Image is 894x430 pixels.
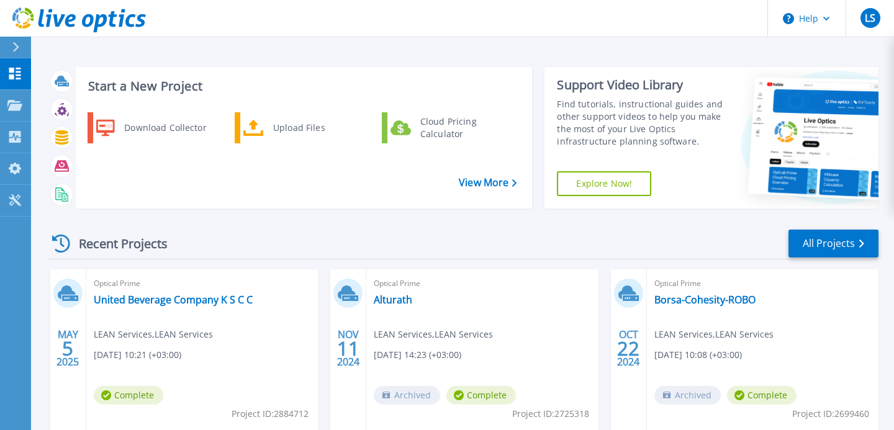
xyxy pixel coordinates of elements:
[865,13,875,23] span: LS
[382,112,509,143] a: Cloud Pricing Calculator
[94,386,163,405] span: Complete
[94,277,310,290] span: Optical Prime
[616,326,640,371] div: OCT 2024
[374,348,461,362] span: [DATE] 14:23 (+03:00)
[94,348,181,362] span: [DATE] 10:21 (+03:00)
[118,115,212,140] div: Download Collector
[337,343,359,354] span: 11
[617,343,639,354] span: 22
[267,115,359,140] div: Upload Files
[232,407,309,421] span: Project ID: 2884712
[336,326,360,371] div: NOV 2024
[654,277,871,290] span: Optical Prime
[727,386,797,405] span: Complete
[374,328,493,341] span: LEAN Services , LEAN Services
[374,293,412,306] a: Alturath
[56,326,79,371] div: MAY 2025
[654,328,774,341] span: LEAN Services , LEAN Services
[792,407,869,421] span: Project ID: 2699460
[62,343,73,354] span: 5
[512,407,589,421] span: Project ID: 2725318
[446,386,516,405] span: Complete
[557,98,724,148] div: Find tutorials, instructional guides and other support videos to help you make the most of your L...
[235,112,362,143] a: Upload Files
[414,115,506,140] div: Cloud Pricing Calculator
[654,348,742,362] span: [DATE] 10:08 (+03:00)
[557,77,724,93] div: Support Video Library
[94,328,213,341] span: LEAN Services , LEAN Services
[374,386,440,405] span: Archived
[654,293,756,306] a: Borsa-Cohesity-ROBO
[374,277,590,290] span: Optical Prime
[88,112,215,143] a: Download Collector
[788,230,878,258] a: All Projects
[48,228,184,259] div: Recent Projects
[654,386,721,405] span: Archived
[459,177,517,189] a: View More
[94,293,253,306] a: United Beverage Company K S C C
[88,79,517,93] h3: Start a New Project
[557,171,651,196] a: Explore Now!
